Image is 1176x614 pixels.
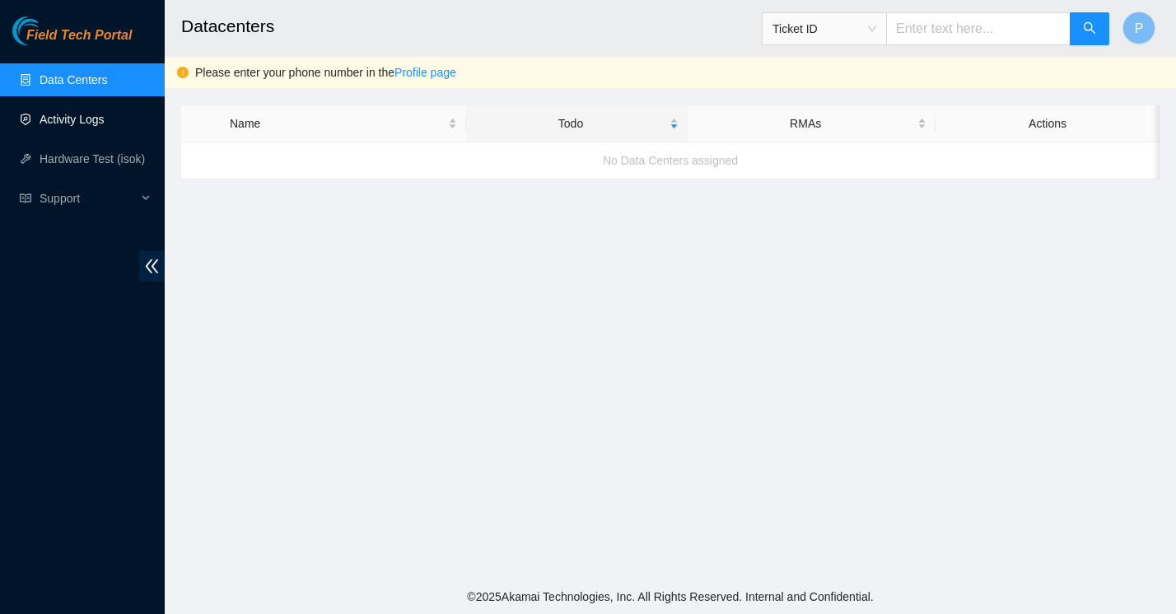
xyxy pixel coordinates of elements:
img: Akamai Technologies [12,16,83,45]
span: Field Tech Portal [26,28,132,44]
footer: © 2025 Akamai Technologies, Inc. All Rights Reserved. Internal and Confidential. [165,579,1176,614]
span: double-left [139,251,165,281]
span: Ticket ID [772,16,876,41]
div: No Data Centers assigned [181,138,1160,183]
button: search [1070,12,1109,45]
a: Activity Logs [40,113,105,126]
span: P [1135,18,1144,39]
a: Akamai TechnologiesField Tech Portal [12,30,132,51]
span: exclamation-circle [177,67,189,78]
span: Support [40,182,137,215]
input: Enter text here... [886,12,1071,45]
span: search [1083,21,1096,37]
a: Profile page [394,66,456,79]
a: Data Centers [40,73,107,86]
span: read [20,193,31,204]
div: Please enter your phone number in the [195,63,1164,81]
button: P [1122,12,1155,44]
th: Actions [936,105,1160,142]
a: Hardware Test (isok) [40,152,145,165]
